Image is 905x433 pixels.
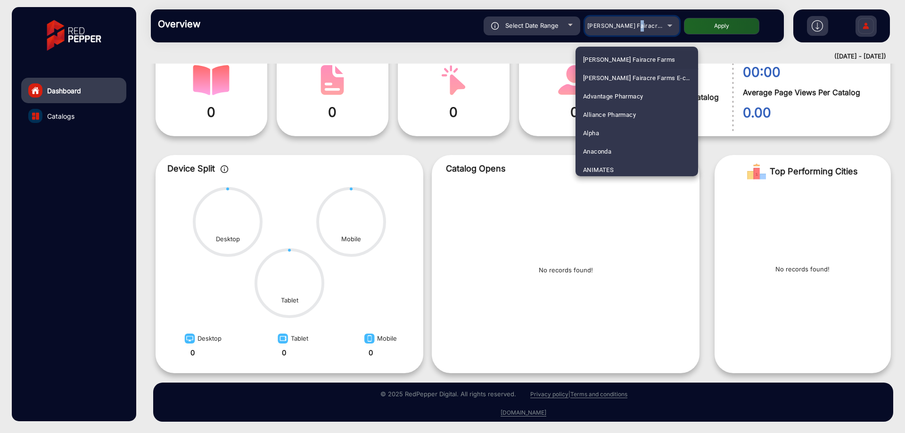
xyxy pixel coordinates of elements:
span: [PERSON_NAME] Fairacre Farms [583,50,675,69]
span: ANIMATES [583,161,614,179]
span: Advantage Pharmacy [583,87,643,106]
span: Alpha [583,124,599,142]
span: Anaconda [583,142,611,161]
span: [PERSON_NAME] Fairacre Farms E-commerce [583,69,691,87]
span: Alliance Pharmacy [583,106,636,124]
